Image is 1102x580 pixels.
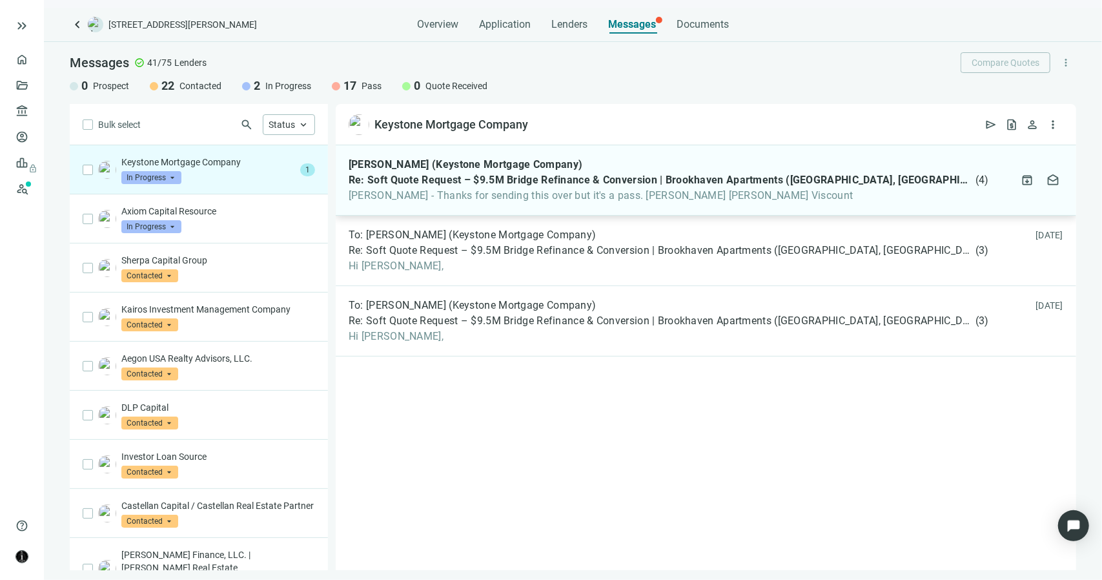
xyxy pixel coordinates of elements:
[98,560,116,578] img: 82d333c4-b4a8-47c4-91f4-1c91c19e1a34
[121,515,178,528] span: Contacted
[981,114,1001,135] button: send
[1043,170,1063,191] button: drafts
[349,260,989,273] span: Hi [PERSON_NAME],
[1017,170,1037,191] button: archive
[349,114,369,135] img: e1d91770-ae2c-4114-bae7-6d4c8a1da478
[1021,174,1034,187] span: archive
[349,315,973,327] span: Re: Soft Quote Request – $9.5M Bridge Refinance & Conversion | Brookhaven Apartments ([GEOGRAPHIC...
[179,79,221,92] span: Contacted
[88,17,103,32] img: deal-logo
[121,303,315,316] p: Kairos Investment Management Company
[551,18,587,31] span: Lenders
[417,18,458,31] span: Overview
[349,189,989,202] span: [PERSON_NAME] - Thanks for sending this over but it's a pass. [PERSON_NAME] [PERSON_NAME] Viscount
[98,308,116,326] img: 32e5d180-2127-473a-99f0-b7ac69551aa4
[985,118,997,131] span: send
[174,56,207,69] span: Lenders
[121,171,181,184] span: In Progress
[98,210,116,228] img: 24d43aff-89e2-4992-b51a-c358918be0bb
[1001,114,1022,135] button: request_quote
[98,504,116,523] img: c9b73e02-3d85-4f3e-abc1-e83dc075903b
[1058,510,1089,541] div: Open Intercom Messenger
[98,406,116,424] img: e1adfaf1-c1e5-4a27-8d0e-77d95da5e3c5
[70,17,85,32] a: keyboard_arrow_left
[121,318,178,331] span: Contacted
[1060,57,1072,68] span: more_vert
[98,357,116,375] img: a69f3eab-5229-4df6-b840-983cd4e2be87
[121,548,315,574] p: [PERSON_NAME] Finance, LLC. | [PERSON_NAME] Real Estate
[1005,118,1018,131] span: request_quote
[121,269,178,282] span: Contacted
[1046,174,1059,187] span: drafts
[479,18,531,31] span: Application
[349,299,597,312] span: To: [PERSON_NAME] (Keystone Mortgage Company)
[1043,114,1063,135] button: more_vert
[93,79,129,92] span: Prospect
[349,330,989,343] span: Hi [PERSON_NAME],
[1022,114,1043,135] button: person
[349,174,973,187] span: Re: Soft Quote Request – $9.5M Bridge Refinance & Conversion | Brookhaven Apartments ([GEOGRAPHIC...
[15,519,28,532] span: help
[975,315,989,327] span: ( 3 )
[121,254,315,267] p: Sherpa Capital Group
[14,18,30,34] button: keyboard_double_arrow_right
[240,118,253,131] span: search
[677,18,729,31] span: Documents
[121,401,315,414] p: DLP Capital
[98,259,116,277] img: 507ab297-7134-4cf9-a5d5-df901da1d439
[134,57,145,68] span: check_circle
[121,417,178,430] span: Contacted
[98,118,141,132] span: Bulk select
[374,117,528,132] div: Keystone Mortgage Company
[121,368,178,380] span: Contacted
[414,78,420,94] span: 0
[161,78,174,94] span: 22
[121,466,178,479] span: Contacted
[1036,299,1064,312] div: [DATE]
[269,119,295,130] span: Status
[121,352,315,365] p: Aegon USA Realty Advisors, LLC.
[121,205,315,218] p: Axiom Capital Resource
[975,174,989,187] span: ( 4 )
[298,119,309,130] span: keyboard_arrow_up
[1026,118,1039,131] span: person
[300,163,315,176] span: 1
[1056,52,1076,73] button: more_vert
[1046,118,1059,131] span: more_vert
[121,220,181,233] span: In Progress
[343,78,356,94] span: 17
[98,161,116,179] img: e1d91770-ae2c-4114-bae7-6d4c8a1da478
[349,158,582,171] span: [PERSON_NAME] (Keystone Mortgage Company)
[349,244,973,257] span: Re: Soft Quote Request – $9.5M Bridge Refinance & Conversion | Brookhaven Apartments ([GEOGRAPHIC...
[121,450,315,463] p: Investor Loan Source
[98,455,116,473] img: 917acf5e-07f8-45b9-9335-2847a5d0b34d
[147,56,172,69] span: 41/75
[975,244,989,257] span: ( 3 )
[121,156,295,169] p: Keystone Mortgage Company
[425,79,487,92] span: Quote Received
[1036,229,1064,242] div: [DATE]
[108,18,257,31] span: [STREET_ADDRESS][PERSON_NAME]
[70,55,129,70] span: Messages
[16,551,28,563] img: avatar
[349,229,597,242] span: To: [PERSON_NAME] (Keystone Mortgage Company)
[265,79,311,92] span: In Progress
[362,79,382,92] span: Pass
[961,52,1050,73] button: Compare Quotes
[254,78,260,94] span: 2
[121,499,315,512] p: Castellan Capital / Castellan Real Estate Partner
[608,18,656,30] span: Messages
[81,78,88,94] span: 0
